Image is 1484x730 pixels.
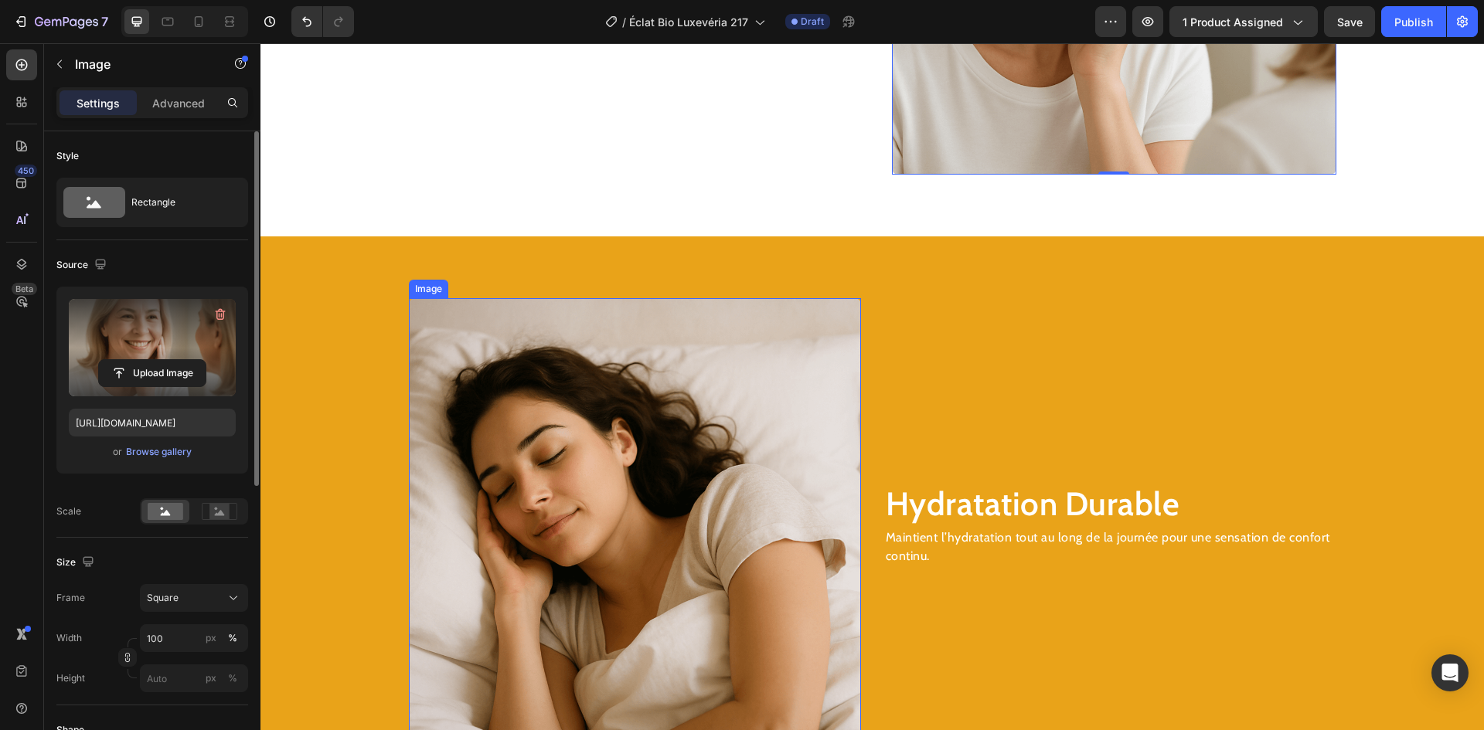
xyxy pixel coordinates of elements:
div: px [206,631,216,645]
div: Image [151,239,185,253]
span: or [113,443,122,461]
div: Rectangle [131,185,226,220]
h2: Hydratation Durable [624,438,1076,484]
label: Height [56,671,85,685]
iframe: Design area [260,43,1484,730]
p: Image [75,55,206,73]
p: 7 [101,12,108,31]
div: px [206,671,216,685]
button: px [223,629,242,647]
button: Upload Image [98,359,206,387]
label: Frame [56,591,85,605]
p: Advanced [152,95,205,111]
button: 7 [6,6,115,37]
div: Scale [56,504,81,518]
div: % [228,631,237,645]
p: Settings [77,95,120,111]
div: Style [56,149,79,163]
span: Draft [801,15,824,29]
button: Browse gallery [125,444,192,460]
span: Square [147,591,179,605]
div: Size [56,552,97,573]
span: Éclat Bio Luxevéria 217 [629,14,748,30]
button: % [202,629,220,647]
button: Publish [1381,6,1446,37]
div: 450 [15,165,37,177]
div: Beta [12,283,37,295]
span: Save [1337,15,1363,29]
div: Browse gallery [126,445,192,459]
div: Undo/Redo [291,6,354,37]
span: / [622,14,626,30]
div: Publish [1394,14,1433,30]
img: gempages_574487270799704932-a450048b-787b-4d9a-892b-e86e6674b3e9.png [148,255,601,707]
button: Square [140,584,248,612]
div: Open Intercom Messenger [1431,654,1469,691]
button: Save [1324,6,1375,37]
label: Width [56,631,82,645]
div: % [228,671,237,685]
input: px% [140,664,248,692]
div: Source [56,255,110,276]
span: 1 product assigned [1183,14,1283,30]
button: % [202,669,220,688]
button: 1 product assigned [1169,6,1318,37]
input: px% [140,624,248,652]
p: Maintient l’hydratation tout au long de la journée pour une sensation de confort continu. [625,485,1074,522]
button: px [223,669,242,688]
input: https://example.com/image.jpg [69,409,236,436]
